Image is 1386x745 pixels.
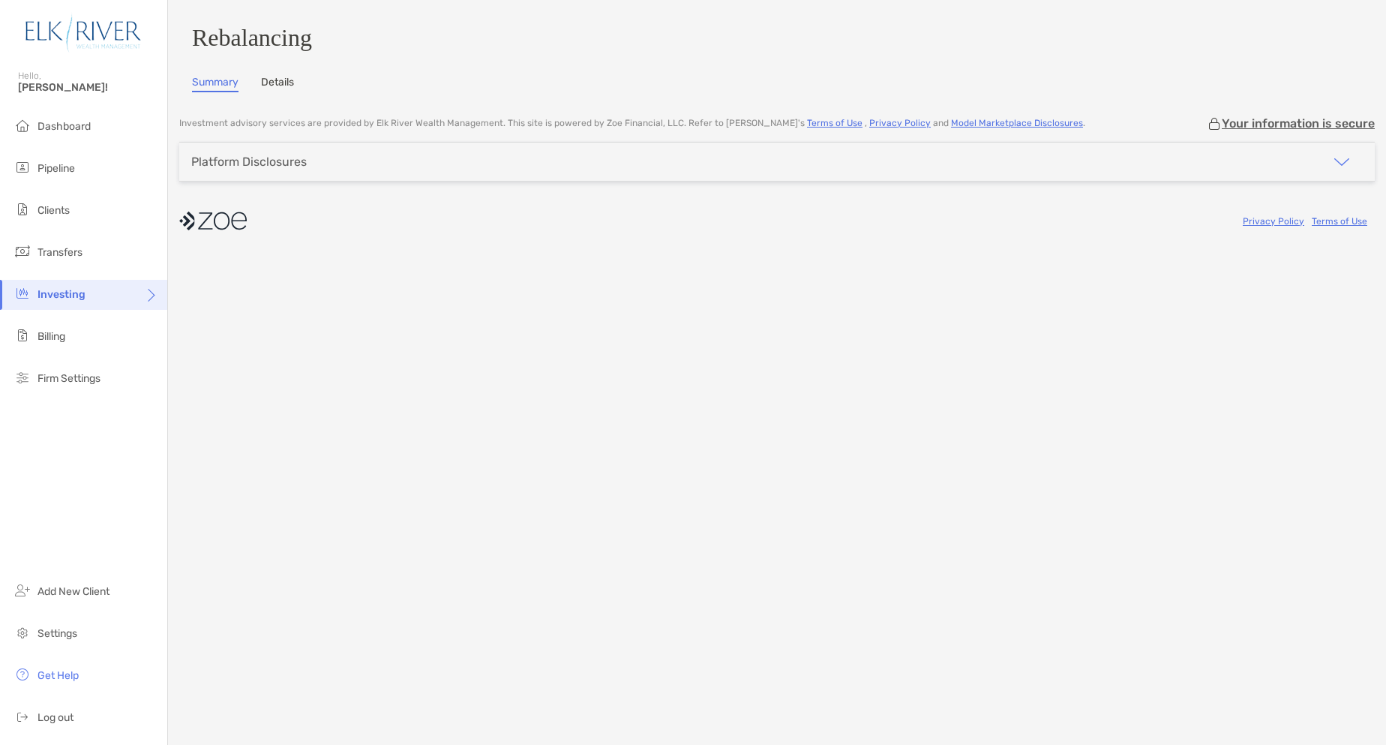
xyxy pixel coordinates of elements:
[37,204,70,217] span: Clients
[807,118,862,128] a: Terms of Use
[13,623,31,641] img: settings icon
[37,669,79,682] span: Get Help
[13,158,31,176] img: pipeline icon
[1312,216,1367,227] a: Terms of Use
[192,76,238,92] a: Summary
[37,585,109,598] span: Add New Client
[261,76,294,92] a: Details
[37,330,65,343] span: Billing
[13,242,31,260] img: transfers icon
[37,288,85,301] span: Investing
[869,118,931,128] a: Privacy Policy
[13,581,31,599] img: add_new_client icon
[192,24,1362,52] h3: Rebalancing
[13,326,31,344] img: billing icon
[1243,216,1304,227] a: Privacy Policy
[13,665,31,683] img: get-help icon
[13,707,31,725] img: logout icon
[13,284,31,302] img: investing icon
[179,118,1085,129] p: Investment advisory services are provided by Elk River Wealth Management . This site is powered b...
[37,246,82,259] span: Transfers
[18,81,158,94] span: [PERSON_NAME]!
[37,627,77,640] span: Settings
[37,711,73,724] span: Log out
[37,162,75,175] span: Pipeline
[37,120,91,133] span: Dashboard
[37,372,100,385] span: Firm Settings
[13,368,31,386] img: firm-settings icon
[1222,116,1375,131] p: Your information is secure
[1333,153,1351,171] img: icon arrow
[951,118,1083,128] a: Model Marketplace Disclosures
[13,116,31,134] img: dashboard icon
[13,200,31,218] img: clients icon
[18,6,149,60] img: Zoe Logo
[191,155,307,169] div: Platform Disclosures
[179,204,247,238] img: company logo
